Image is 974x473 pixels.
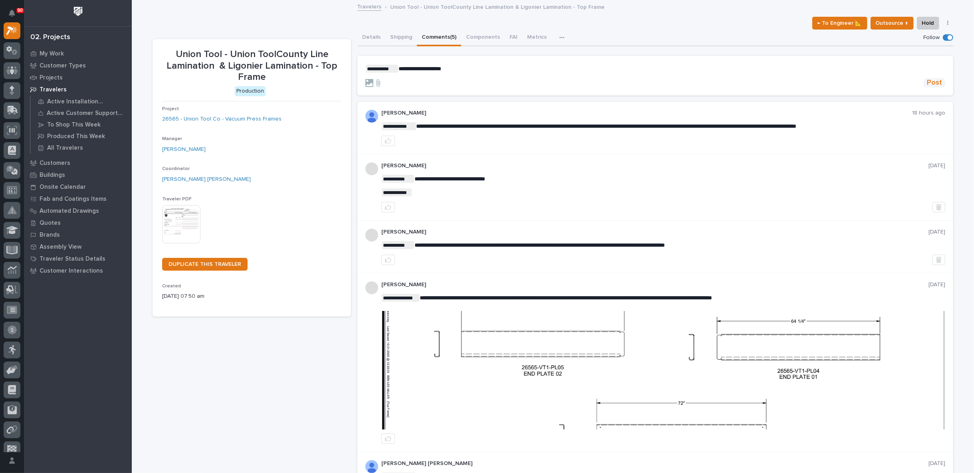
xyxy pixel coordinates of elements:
[381,460,928,467] p: [PERSON_NAME] [PERSON_NAME]
[40,255,105,263] p: Traveler Status Details
[40,160,70,167] p: Customers
[162,197,192,202] span: Traveler PDF
[385,30,417,46] button: Shipping
[24,47,132,59] a: My Work
[47,144,83,152] p: All Travelers
[24,71,132,83] a: Projects
[47,121,101,129] p: To Shop This Week
[357,2,382,11] a: Travelers
[932,255,945,265] button: Delete post
[30,33,70,42] div: 02. Projects
[357,30,385,46] button: Details
[381,110,912,117] p: [PERSON_NAME]
[71,4,85,19] img: Workspace Logo
[47,110,126,117] p: Active Customer Support Travelers
[461,30,505,46] button: Components
[871,17,914,30] button: Outsource ↑
[162,166,190,171] span: Coordinator
[24,169,132,181] a: Buildings
[162,107,179,111] span: Project
[381,162,928,169] p: [PERSON_NAME]
[40,232,60,239] p: Brands
[24,157,132,169] a: Customers
[417,30,461,46] button: Comments (5)
[381,433,395,444] button: like this post
[817,18,862,28] span: ← To Engineer 📐
[928,162,945,169] p: [DATE]
[40,220,61,227] p: Quotes
[162,175,251,184] a: [PERSON_NAME] [PERSON_NAME]
[31,107,132,119] a: Active Customer Support Travelers
[24,181,132,193] a: Onsite Calendar
[928,460,945,467] p: [DATE]
[391,2,605,11] p: Union Tool - Union ToolCounty Line Lamination & Ligonier Lamination - Top Frame
[812,17,867,30] button: ← To Engineer 📐
[24,205,132,217] a: Automated Drawings
[381,202,395,212] button: like this post
[40,86,67,93] p: Travelers
[522,30,551,46] button: Metrics
[381,229,928,236] p: [PERSON_NAME]
[876,18,909,28] span: Outsource ↑
[24,83,132,95] a: Travelers
[40,62,86,69] p: Customer Types
[162,49,341,83] p: Union Tool - Union ToolCounty Line Lamination & Ligonier Lamination - Top Frame
[928,229,945,236] p: [DATE]
[162,292,341,301] p: [DATE] 07:50 am
[24,193,132,205] a: Fab and Coatings Items
[162,284,181,289] span: Created
[917,17,939,30] button: Hold
[381,136,395,146] button: like this post
[932,202,945,212] button: Delete post
[381,281,928,288] p: [PERSON_NAME]
[927,78,942,87] span: Post
[24,229,132,241] a: Brands
[10,10,20,22] div: Notifications90
[24,59,132,71] a: Customer Types
[4,5,20,22] button: Notifications
[162,115,282,123] a: 26565 - Union Tool Co - Vacuum Press Frames
[40,74,63,81] p: Projects
[928,281,945,288] p: [DATE]
[235,86,266,96] div: Production
[40,196,107,203] p: Fab and Coatings Items
[912,110,945,117] p: 18 hours ago
[31,131,132,142] a: Produced This Week
[40,172,65,179] p: Buildings
[40,267,103,275] p: Customer Interactions
[40,50,64,57] p: My Work
[505,30,522,46] button: FAI
[381,255,395,265] button: like this post
[24,253,132,265] a: Traveler Status Details
[31,142,132,153] a: All Travelers
[922,18,934,28] span: Hold
[31,119,132,130] a: To Shop This Week
[162,145,206,154] a: [PERSON_NAME]
[162,137,182,141] span: Manager
[365,460,378,473] img: AD_cMMRcK_lR-hunIWE1GUPcUjzJ19X9Uk7D-9skk6qMORDJB_ZroAFOMmnE07bDdh4EHUMJPuIZ72TfOWJm2e1TqCAEecOOP...
[365,110,378,123] img: AOh14GjpcA6ydKGAvwfezp8OhN30Q3_1BHk5lQOeczEvCIoEuGETHm2tT-JUDAHyqffuBe4ae2BInEDZwLlH3tcCd_oYlV_i4...
[24,217,132,229] a: Quotes
[924,78,945,87] button: Post
[923,34,940,41] p: Follow
[40,243,81,251] p: Assembly View
[47,98,126,105] p: Active Installation Travelers
[162,258,248,271] a: DUPLICATE THIS TRAVELER
[18,8,23,13] p: 90
[40,208,99,215] p: Automated Drawings
[31,96,132,107] a: Active Installation Travelers
[40,184,86,191] p: Onsite Calendar
[169,261,241,267] span: DUPLICATE THIS TRAVELER
[24,241,132,253] a: Assembly View
[47,133,105,140] p: Produced This Week
[24,265,132,277] a: Customer Interactions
